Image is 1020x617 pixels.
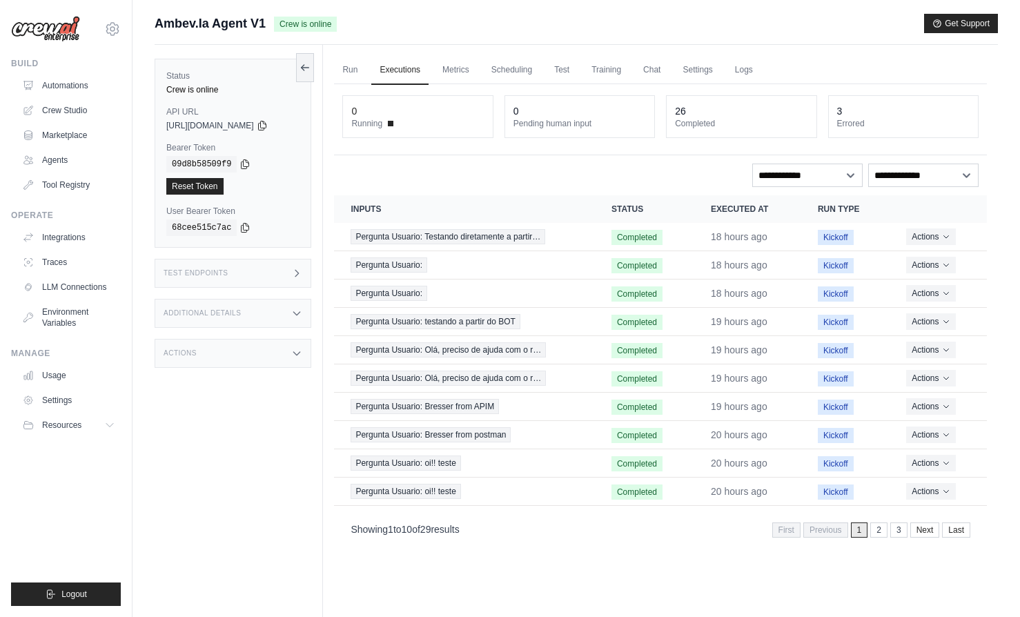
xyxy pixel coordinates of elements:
span: 29 [420,524,431,535]
span: Pergunta Usuario: Testando diretamente a partir… [351,229,545,244]
a: View execution details for Pergunta Usuario [351,399,578,414]
button: Resources [17,414,121,436]
span: Ambev.Ia Agent V1 [155,14,266,33]
button: Get Support [924,14,998,33]
span: Pergunta Usuario: Olá, preciso de ajuda com o r… [351,342,546,358]
div: 0 [351,104,357,118]
span: Pergunta Usuario: oi!! teste [351,456,460,471]
span: Completed [611,371,663,386]
span: 1 [851,522,868,538]
button: Actions for execution [906,313,955,330]
a: View execution details for Pergunta Usuario [351,286,578,301]
span: Previous [803,522,848,538]
div: Manage [11,348,121,359]
time: September 15, 2025 at 17:50 GMT-3 [711,486,767,497]
code: 09d8b58509f9 [166,156,237,173]
span: Pergunta Usuario: [351,286,427,301]
a: 3 [890,522,908,538]
span: Pergunta Usuario: oi!! teste [351,484,460,499]
a: View execution details for Pergunta Usuario [351,484,578,499]
label: API URL [166,106,300,117]
time: September 15, 2025 at 17:58 GMT-3 [711,429,767,440]
button: Actions for execution [906,427,955,443]
th: Inputs [334,195,595,223]
a: Logs [727,56,761,85]
span: Completed [611,315,663,330]
a: Traces [17,251,121,273]
button: Actions for execution [906,398,955,415]
a: Settings [674,56,720,85]
div: 3 [837,104,843,118]
code: 68cee515c7ac [166,219,237,236]
a: Usage [17,364,121,386]
a: Reset Token [166,178,224,195]
span: Kickoff [818,456,854,471]
span: Logout [61,589,87,600]
a: View execution details for Pergunta Usuario [351,314,578,329]
time: September 15, 2025 at 19:01 GMT-3 [711,316,767,327]
span: Kickoff [818,258,854,273]
button: Actions for execution [906,483,955,500]
span: Completed [611,258,663,273]
a: Run [334,56,366,85]
span: Completed [611,456,663,471]
span: Kickoff [818,484,854,500]
span: [URL][DOMAIN_NAME] [166,120,254,131]
span: Completed [611,428,663,443]
span: Pergunta Usuario: [351,257,427,273]
time: September 15, 2025 at 19:10 GMT-3 [711,288,767,299]
nav: Pagination [772,522,970,538]
span: Resources [42,420,81,431]
button: Actions for execution [906,342,955,358]
a: Integrations [17,226,121,248]
th: Status [595,195,694,223]
span: Completed [611,343,663,358]
span: Crew is online [274,17,337,32]
a: Training [583,56,629,85]
span: Completed [611,286,663,302]
span: 10 [402,524,413,535]
span: Kickoff [818,343,854,358]
a: View execution details for Pergunta Usuario [351,427,578,442]
a: Executions [371,56,429,85]
a: Agents [17,149,121,171]
dt: Completed [675,118,807,129]
th: Run Type [801,195,890,223]
section: Crew executions table [334,195,987,547]
span: Completed [611,484,663,500]
a: 2 [870,522,887,538]
time: September 15, 2025 at 19:00 GMT-3 [711,373,767,384]
span: Completed [611,400,663,415]
a: Marketplace [17,124,121,146]
span: Kickoff [818,230,854,245]
a: View execution details for Pergunta Usuario [351,371,578,386]
span: Running [351,118,382,129]
button: Actions for execution [906,285,955,302]
span: Kickoff [818,428,854,443]
p: Showing to of results [351,522,459,536]
th: Executed at [694,195,801,223]
nav: Pagination [334,511,987,547]
button: Actions for execution [906,370,955,386]
time: September 15, 2025 at 17:57 GMT-3 [711,458,767,469]
span: Pergunta Usuario: Olá, preciso de ajuda com o r… [351,371,546,386]
a: Settings [17,389,121,411]
span: Kickoff [818,400,854,415]
div: Crew is online [166,84,300,95]
span: Pergunta Usuario: testando a partir do BOT [351,314,520,329]
a: View execution details for Pergunta Usuario [351,456,578,471]
button: Actions for execution [906,455,955,471]
dt: Pending human input [513,118,646,129]
a: View execution details for Pergunta Usuario [351,342,578,358]
span: Pergunta Usuario: Bresser from APIM [351,399,499,414]
a: View execution details for Pergunta Usuario [351,257,578,273]
h3: Test Endpoints [164,269,228,277]
a: Tool Registry [17,174,121,196]
a: Next [910,522,940,538]
img: Logo [11,16,80,42]
time: September 15, 2025 at 18:43 GMT-3 [711,401,767,412]
time: September 15, 2025 at 19:01 GMT-3 [711,344,767,355]
div: 0 [513,104,519,118]
a: Chat [635,56,669,85]
a: Automations [17,75,121,97]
